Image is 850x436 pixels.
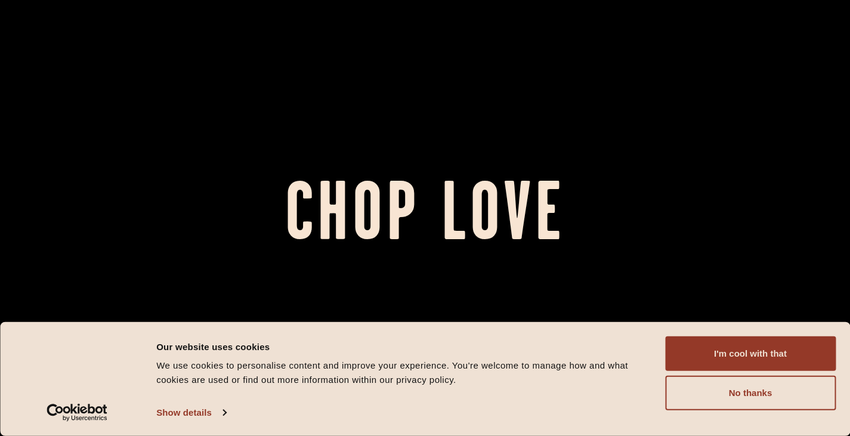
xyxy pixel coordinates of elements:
[25,404,129,422] a: Usercentrics Cookiebot - opens in a new window
[665,336,836,371] button: I'm cool with that
[665,376,836,410] button: No thanks
[156,404,225,422] a: Show details
[156,358,651,387] div: We use cookies to personalise content and improve your experience. You're welcome to manage how a...
[156,339,651,354] div: Our website uses cookies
